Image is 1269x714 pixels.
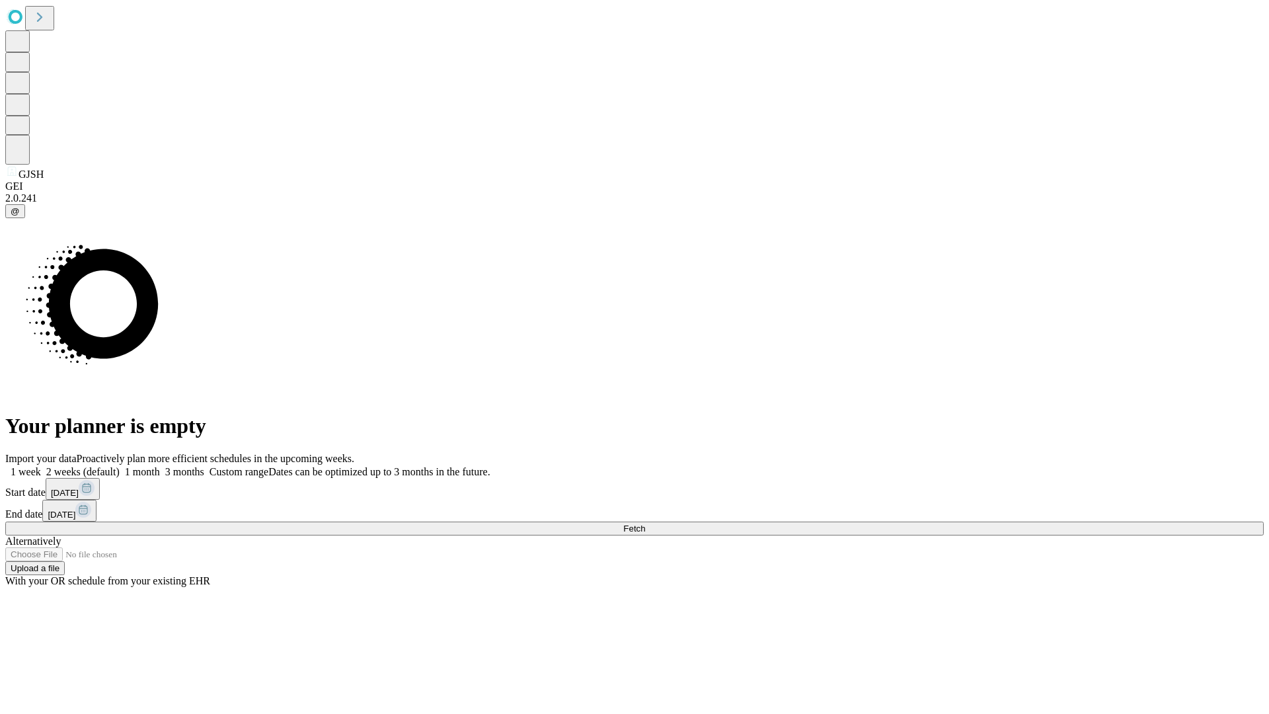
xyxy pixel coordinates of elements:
span: [DATE] [48,510,75,520]
div: GEI [5,180,1264,192]
button: Upload a file [5,561,65,575]
div: End date [5,500,1264,522]
button: Fetch [5,522,1264,535]
div: Start date [5,478,1264,500]
span: Alternatively [5,535,61,547]
button: @ [5,204,25,218]
span: 2 weeks (default) [46,466,120,477]
span: 3 months [165,466,204,477]
span: Custom range [210,466,268,477]
span: GJSH [19,169,44,180]
span: Fetch [623,524,645,534]
span: 1 month [125,466,160,477]
span: Proactively plan more efficient schedules in the upcoming weeks. [77,453,354,464]
div: 2.0.241 [5,192,1264,204]
span: 1 week [11,466,41,477]
button: [DATE] [42,500,96,522]
span: [DATE] [51,488,79,498]
span: With your OR schedule from your existing EHR [5,575,210,586]
h1: Your planner is empty [5,414,1264,438]
span: Dates can be optimized up to 3 months in the future. [268,466,490,477]
button: [DATE] [46,478,100,500]
span: @ [11,206,20,216]
span: Import your data [5,453,77,464]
